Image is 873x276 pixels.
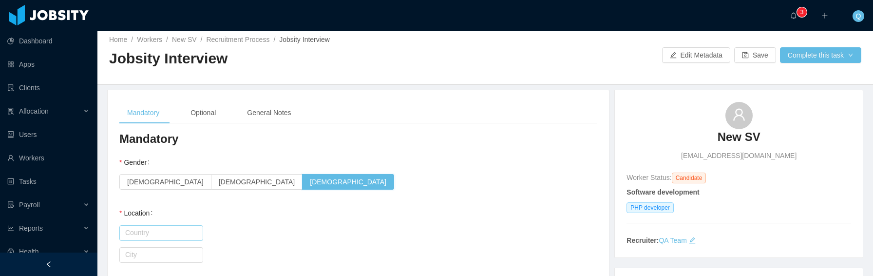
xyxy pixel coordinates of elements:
[797,7,807,17] sup: 3
[166,36,168,43] span: /
[780,47,861,63] button: Complete this taskicon: down
[239,102,299,124] div: General Notes
[273,36,275,43] span: /
[732,108,746,121] i: icon: user
[119,102,167,124] div: Mandatory
[137,36,162,43] a: Workers
[790,12,797,19] i: icon: bell
[626,188,699,196] strong: Software development
[131,36,133,43] span: /
[7,125,90,144] a: icon: robotUsers
[279,36,329,43] span: Jobsity Interview
[718,129,760,145] h3: New SV
[7,248,14,255] i: icon: medicine-box
[662,47,730,63] button: icon: editEdit Metadata
[7,78,90,98] a: icon: auditClients
[659,237,686,244] a: QA Team
[689,237,696,244] i: icon: edit
[19,201,40,209] span: Payroll
[109,49,485,69] h2: Jobsity Interview
[800,7,804,17] p: 3
[7,108,14,115] i: icon: solution
[821,12,828,19] i: icon: plus
[626,174,671,181] span: Worker Status:
[201,36,203,43] span: /
[19,107,49,115] span: Allocation
[626,237,659,244] strong: Recruiter:
[19,248,38,256] span: Health
[626,202,674,213] span: PHP developer
[206,36,269,43] a: Recruitment Process
[718,129,760,151] a: New SV
[856,10,861,22] span: Q
[7,55,90,74] a: icon: appstoreApps
[183,102,224,124] div: Optional
[219,178,295,186] span: [DEMOGRAPHIC_DATA]
[7,148,90,168] a: icon: userWorkers
[119,158,153,166] label: Gender
[681,151,797,161] span: [EMAIL_ADDRESS][DOMAIN_NAME]
[119,131,597,147] h3: Mandatory
[172,36,197,43] a: New SV
[7,31,90,51] a: icon: pie-chartDashboard
[734,47,776,63] button: icon: saveSave
[19,224,43,232] span: Reports
[119,209,156,217] label: Location
[127,178,204,186] span: [DEMOGRAPHIC_DATA]
[7,225,14,232] i: icon: line-chart
[672,173,706,183] span: Candidate
[7,172,90,191] a: icon: profileTasks
[310,178,386,186] span: [DEMOGRAPHIC_DATA]
[7,201,14,208] i: icon: file-protect
[109,36,127,43] a: Home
